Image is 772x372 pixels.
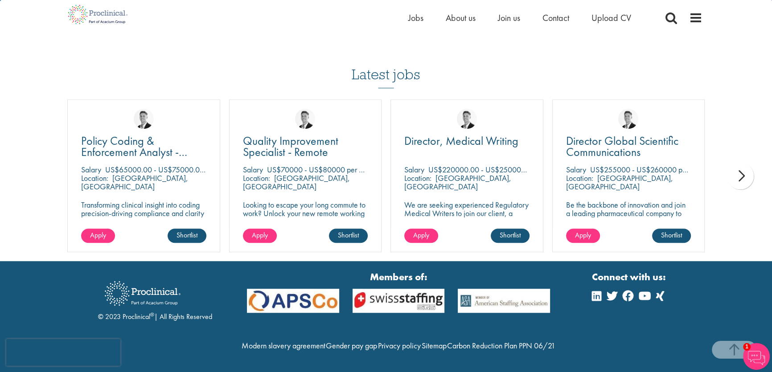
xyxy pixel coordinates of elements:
[81,173,188,192] p: [GEOGRAPHIC_DATA], [GEOGRAPHIC_DATA]
[404,229,438,243] a: Apply
[378,340,421,351] a: Privacy policy
[98,275,187,312] img: Proclinical Recruitment
[498,12,520,24] a: Join us
[243,164,263,175] span: Salary
[267,164,379,175] p: US$70000 - US$80000 per annum
[90,230,106,240] span: Apply
[566,200,691,243] p: Be the backbone of innovation and join a leading pharmaceutical company to help keep life-changin...
[592,270,668,284] strong: Connect with us:
[566,135,691,158] a: Director Global Scientific Communications
[243,133,338,159] span: Quality Improvement Specialist - Remote
[134,109,154,129] img: George Watson
[428,164,659,175] p: US$220000.00 - US$250000.00 per annum + Highly Competitive Salary
[404,164,424,175] span: Salary
[727,163,754,189] div: next
[447,340,555,351] a: Carbon Reduction Plan PPN 06/21
[451,289,557,313] img: APSCo
[566,173,593,183] span: Location:
[404,173,511,192] p: [GEOGRAPHIC_DATA], [GEOGRAPHIC_DATA]
[404,200,530,226] p: We are seeking experienced Regulatory Medical Writers to join our client, a dynamic and growing b...
[295,109,315,129] img: George Watson
[618,109,638,129] img: George Watson
[408,12,423,24] a: Jobs
[6,339,120,366] iframe: reCAPTCHA
[243,229,277,243] a: Apply
[422,340,447,351] a: Sitemap
[652,229,691,243] a: Shortlist
[491,229,530,243] a: Shortlist
[81,173,108,183] span: Location:
[413,230,429,240] span: Apply
[404,133,518,148] span: Director, Medical Writing
[105,164,238,175] p: US$65000.00 - US$75000.00 per annum
[81,200,206,226] p: Transforming clinical insight into coding precision-driving compliance and clarity in healthcare ...
[457,109,477,129] img: George Watson
[243,200,368,234] p: Looking to escape your long commute to work? Unlock your new remote working position with this ex...
[352,45,420,88] h3: Latest jobs
[243,173,270,183] span: Location:
[566,164,586,175] span: Salary
[81,135,206,158] a: Policy Coding & Enforcement Analyst - Remote
[168,229,206,243] a: Shortlist
[326,340,377,351] a: Gender pay gap
[566,173,673,192] p: [GEOGRAPHIC_DATA], [GEOGRAPHIC_DATA]
[542,12,569,24] a: Contact
[252,230,268,240] span: Apply
[566,229,600,243] a: Apply
[346,289,452,313] img: APSCo
[247,270,550,284] strong: Members of:
[81,229,115,243] a: Apply
[404,173,431,183] span: Location:
[743,343,770,370] img: Chatbot
[81,164,101,175] span: Salary
[243,135,368,158] a: Quality Improvement Specialist - Remote
[81,133,187,171] span: Policy Coding & Enforcement Analyst - Remote
[243,173,350,192] p: [GEOGRAPHIC_DATA], [GEOGRAPHIC_DATA]
[591,12,631,24] a: Upload CV
[446,12,476,24] a: About us
[575,230,591,240] span: Apply
[240,289,346,313] img: APSCo
[404,135,530,147] a: Director, Medical Writing
[242,340,325,351] a: Modern slavery agreement
[743,343,751,351] span: 1
[566,133,678,159] span: Director Global Scientific Communications
[150,311,154,318] sup: ®
[329,229,368,243] a: Shortlist
[98,274,212,322] div: © 2023 Proclinical | All Rights Reserved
